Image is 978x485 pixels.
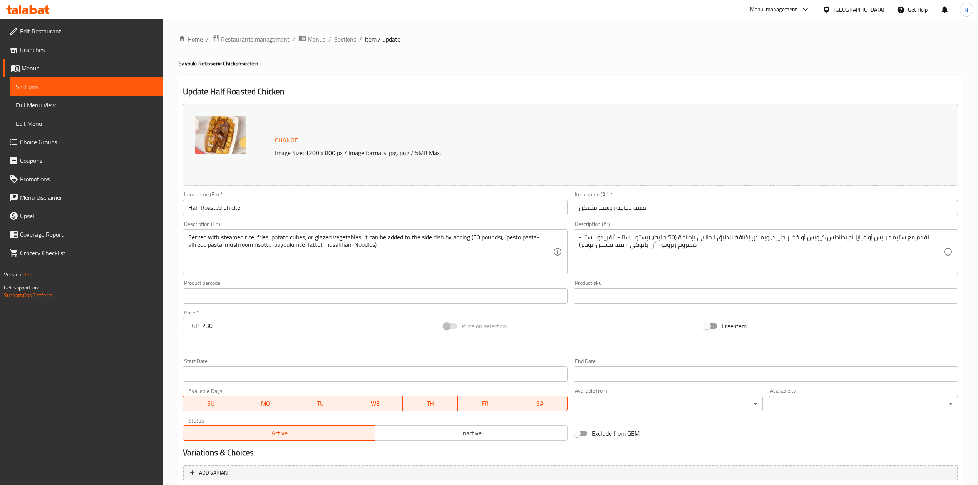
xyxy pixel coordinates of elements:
input: Please enter product sku [574,288,958,304]
span: Add variant [199,468,230,478]
button: TU [293,396,348,411]
li: / [293,35,295,44]
input: Please enter product barcode [183,288,567,304]
textarea: تقدم مع ستيمد رايس أو فرايز أو بطاطس كيوبس أو خضار جليزد، ويمكن إضافة للطبق الجانبي بإضافة (50 جن... [579,234,943,270]
span: item / update [365,35,400,44]
span: Menus [22,64,157,73]
div: ​ [574,396,763,411]
button: FR [458,396,513,411]
a: Edit Menu [10,114,163,133]
span: Grocery Checklist [20,248,157,258]
span: Menus [308,35,325,44]
span: N [965,5,968,14]
span: SU [186,398,235,409]
span: Exclude from GEM [592,429,640,438]
button: SA [512,396,568,411]
input: Enter name En [183,200,567,215]
span: Upsell [20,211,157,221]
button: WE [348,396,403,411]
span: Free item [722,321,747,331]
li: / [328,35,331,44]
a: Menus [298,34,325,44]
div: Menu-management [750,5,797,14]
div: ​ [769,396,958,411]
span: Coupons [20,156,157,165]
a: Menus [3,59,163,77]
a: Promotions [3,170,163,188]
span: Branches [20,45,157,54]
div: [GEOGRAPHIC_DATA] [834,5,884,14]
button: Add variant [183,465,958,481]
span: Edit Restaurant [20,27,157,36]
span: Edit Menu [16,119,157,128]
input: Enter name Ar [574,200,958,215]
h2: Variations & Choices [183,447,958,458]
span: Coverage Report [20,230,157,239]
h2: Update Half Roasted Chicken [183,86,958,97]
button: Change [272,132,301,148]
span: Inactive [378,428,564,439]
span: Menu disclaimer [20,193,157,202]
span: Active [186,428,372,439]
a: Edit Restaurant [3,22,163,40]
p: EGP [188,321,199,330]
a: Coupons [3,151,163,170]
a: Upsell [3,207,163,225]
a: Grocery Checklist [3,244,163,262]
a: Coverage Report [3,225,163,244]
img: mmw_638319307026059668 [195,116,246,154]
a: Home [178,35,203,44]
a: Restaurants management [212,34,290,44]
span: 1.0.0 [24,269,36,279]
a: Sections [334,35,356,44]
button: SU [183,396,238,411]
span: Sections [16,82,157,91]
span: FR [461,398,510,409]
textarea: Served with steamed rice, fries, potato cubes, or glazed vegetables, it can be added to the side ... [188,234,553,270]
span: Change [275,135,298,146]
span: Full Menu View [16,100,157,110]
span: TU [296,398,345,409]
a: Branches [3,40,163,59]
a: Full Menu View [10,96,163,114]
span: Choice Groups [20,137,157,147]
span: TH [406,398,455,409]
h4: Bayouki Rotisserie Chicken section [178,60,963,67]
span: SA [516,398,564,409]
a: Sections [10,77,163,96]
span: WE [351,398,400,409]
button: Active [183,425,375,441]
button: MO [238,396,293,411]
span: Version: [4,269,23,279]
span: MO [241,398,290,409]
span: Get support on: [4,283,39,293]
a: Support.OpsPlatform [4,290,53,300]
button: Inactive [375,425,568,441]
a: Choice Groups [3,133,163,151]
li: / [359,35,362,44]
span: Restaurants management [221,35,290,44]
a: Menu disclaimer [3,188,163,207]
p: Image Size: 1200 x 800 px / Image formats: jpg, png / 5MB Max. [272,148,835,157]
span: Price on selection [462,321,507,331]
li: / [206,35,209,44]
nav: breadcrumb [178,34,963,44]
button: TH [403,396,458,411]
span: Promotions [20,174,157,184]
input: Please enter price [202,318,437,333]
